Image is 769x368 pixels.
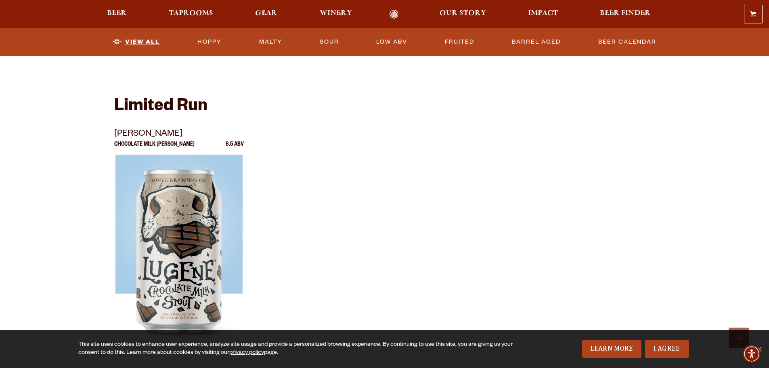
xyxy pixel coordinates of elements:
a: Gear [250,10,283,19]
a: Beer Finder [595,10,656,19]
span: Impact [528,10,558,17]
a: [PERSON_NAME] Chocolate Milk [PERSON_NAME] 8.5 ABV Lugene Lugene [114,127,244,357]
a: Fruited [442,33,478,51]
span: Beer Finder [600,10,651,17]
p: Chocolate Milk [PERSON_NAME] [114,142,195,155]
a: Odell Home [379,10,409,19]
a: Beer Calendar [595,33,660,51]
span: Our Story [440,10,486,17]
a: View All [109,33,163,51]
a: privacy policy [229,350,264,356]
span: Winery [320,10,352,17]
div: Accessibility Menu [743,345,761,363]
a: Impact [523,10,563,19]
div: This site uses cookies to enhance user experience, analyze site usage and provide a personalized ... [78,341,515,357]
a: Learn More [582,340,641,358]
p: 8.5 ABV [226,142,244,155]
h2: Limited Run [114,98,655,117]
a: Barrel Aged [509,33,564,51]
a: Hoppy [194,33,225,51]
a: I Agree [645,340,689,358]
a: Malty [256,33,285,51]
p: [PERSON_NAME] [114,127,244,142]
img: Lugene [115,155,242,357]
a: Winery [314,10,357,19]
span: Gear [255,10,277,17]
a: Scroll to top [729,328,749,348]
span: Beer [107,10,127,17]
a: Sour [316,33,342,51]
a: Low ABV [373,33,411,51]
a: Our Story [434,10,491,19]
a: Beer [102,10,132,19]
a: Taprooms [163,10,218,19]
span: Taprooms [169,10,213,17]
